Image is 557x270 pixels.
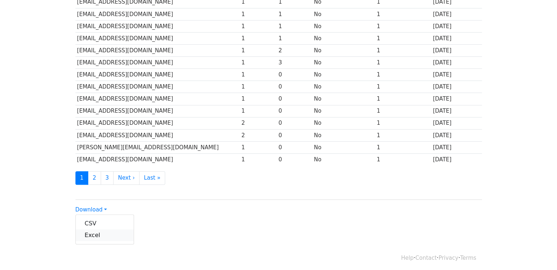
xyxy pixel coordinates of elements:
td: 1 [375,57,431,69]
td: [EMAIL_ADDRESS][DOMAIN_NAME] [75,32,240,44]
td: No [312,105,375,117]
td: No [312,45,375,57]
a: Terms [460,255,476,261]
td: [EMAIL_ADDRESS][DOMAIN_NAME] [75,69,240,81]
td: 1 [375,69,431,81]
a: Privacy [438,255,458,261]
td: 1 [277,8,312,20]
td: [DATE] [431,57,482,69]
a: Contact [415,255,437,261]
td: 1 [239,69,276,81]
td: No [312,129,375,141]
td: [EMAIL_ADDRESS][DOMAIN_NAME] [75,153,240,165]
iframe: Chat Widget [520,235,557,270]
td: 1 [375,129,431,141]
a: Download [75,206,107,213]
td: 1 [375,105,431,117]
td: 1 [239,141,276,153]
td: 1 [239,57,276,69]
td: 1 [239,153,276,165]
td: [DATE] [431,20,482,32]
td: [EMAIL_ADDRESS][DOMAIN_NAME] [75,20,240,32]
td: 0 [277,117,312,129]
td: [DATE] [431,153,482,165]
td: [PERSON_NAME][EMAIL_ADDRESS][DOMAIN_NAME] [75,141,240,153]
td: 2 [239,129,276,141]
td: No [312,93,375,105]
td: [DATE] [431,81,482,93]
a: 3 [101,171,114,185]
td: [EMAIL_ADDRESS][DOMAIN_NAME] [75,117,240,129]
td: 0 [277,129,312,141]
td: 0 [277,105,312,117]
td: [DATE] [431,8,482,20]
td: 1 [277,32,312,44]
td: No [312,117,375,129]
td: 1 [239,81,276,93]
a: 1 [75,171,89,185]
td: 0 [277,141,312,153]
a: Last » [139,171,165,185]
td: 0 [277,69,312,81]
td: No [312,57,375,69]
td: 1 [375,153,431,165]
td: 0 [277,81,312,93]
a: Help [401,255,413,261]
td: [DATE] [431,105,482,117]
td: 1 [375,20,431,32]
td: [EMAIL_ADDRESS][DOMAIN_NAME] [75,81,240,93]
td: 1 [375,117,431,129]
td: [DATE] [431,69,482,81]
td: 1 [375,8,431,20]
td: [EMAIL_ADDRESS][DOMAIN_NAME] [75,105,240,117]
td: 1 [239,20,276,32]
a: Next › [113,171,140,185]
td: No [312,32,375,44]
a: CSV [76,218,134,229]
a: Excel [76,229,134,241]
td: [EMAIL_ADDRESS][DOMAIN_NAME] [75,93,240,105]
td: 1 [375,32,431,44]
td: [DATE] [431,141,482,153]
td: No [312,20,375,32]
td: No [312,81,375,93]
td: 1 [239,105,276,117]
td: No [312,8,375,20]
td: 1 [375,81,431,93]
td: 1 [239,32,276,44]
td: 1 [375,45,431,57]
td: 0 [277,93,312,105]
td: 1 [239,93,276,105]
a: 2 [88,171,101,185]
td: 1 [239,8,276,20]
td: No [312,153,375,165]
td: [DATE] [431,93,482,105]
td: 0 [277,153,312,165]
td: [DATE] [431,129,482,141]
td: [DATE] [431,45,482,57]
td: 1 [375,93,431,105]
td: No [312,69,375,81]
td: [DATE] [431,117,482,129]
td: [EMAIL_ADDRESS][DOMAIN_NAME] [75,129,240,141]
td: [EMAIL_ADDRESS][DOMAIN_NAME] [75,45,240,57]
td: 2 [277,45,312,57]
td: 3 [277,57,312,69]
td: 2 [239,117,276,129]
td: No [312,141,375,153]
td: [EMAIL_ADDRESS][DOMAIN_NAME] [75,57,240,69]
td: [EMAIL_ADDRESS][DOMAIN_NAME] [75,8,240,20]
td: [DATE] [431,32,482,44]
td: 1 [239,45,276,57]
td: 1 [277,20,312,32]
td: 1 [375,141,431,153]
